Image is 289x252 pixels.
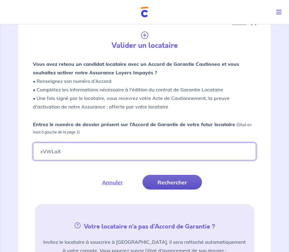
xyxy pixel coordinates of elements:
[33,122,252,134] em: (Situé en haut à gauche de la page 1)
[271,4,289,20] button: Toggle navigation
[37,221,252,230] h5: Votre locataire n’a pas d’Accord de Garantie ?
[29,41,260,50] h4: Valider un locataire
[87,175,138,190] button: Annuler
[141,7,148,17] img: Cautioneo
[33,143,256,160] input: Ex : 453678
[33,61,239,76] strong: Vous avez retenu un candidat locataire avec un Accord de Garantie Cautioneo et vous souhaitez act...
[33,60,256,111] p: • Renseignez son numéro d’Accord • Complétez les informations nécéssaire à l'édition du contrat d...
[143,175,202,190] button: Rechercher
[33,121,235,127] strong: Entrez le numéro de dossier présent sur l’Accord de Garantie de votre futur locataire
